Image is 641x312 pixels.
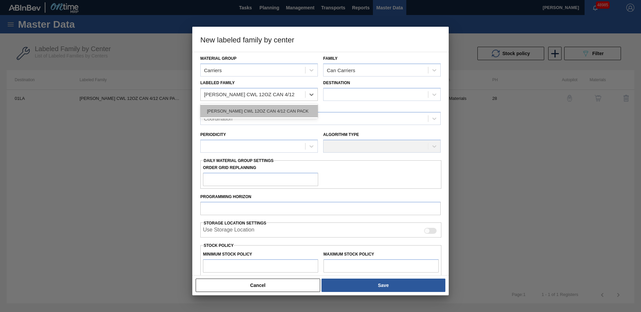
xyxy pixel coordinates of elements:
label: Material Group [200,56,236,61]
label: Labeled Family [200,81,235,85]
label: Order Grid Replanning [203,163,318,173]
label: Programming Horizon [200,192,441,202]
label: Periodicity [200,132,226,137]
label: Stock Policy [204,243,234,248]
button: Save [322,279,445,292]
div: Carriers [204,67,222,73]
div: [PERSON_NAME] CWL 12OZ CAN 4/12 CAN PACK [200,105,318,117]
label: Algorithm Type [323,132,359,137]
button: Cancel [196,279,320,292]
span: Storage Location Settings [204,221,266,225]
div: Can Carriers [327,67,355,73]
span: Daily Material Group Settings [204,158,273,163]
label: Family [323,56,338,61]
div: Coordination [204,116,232,122]
label: When enabled, the system will display stocks from different storage locations. [203,227,254,235]
label: Maximum Stock Policy [324,252,374,257]
h3: New labeled family by center [192,27,449,52]
label: Minimum Stock Policy [203,252,252,257]
label: Destination [323,81,350,85]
